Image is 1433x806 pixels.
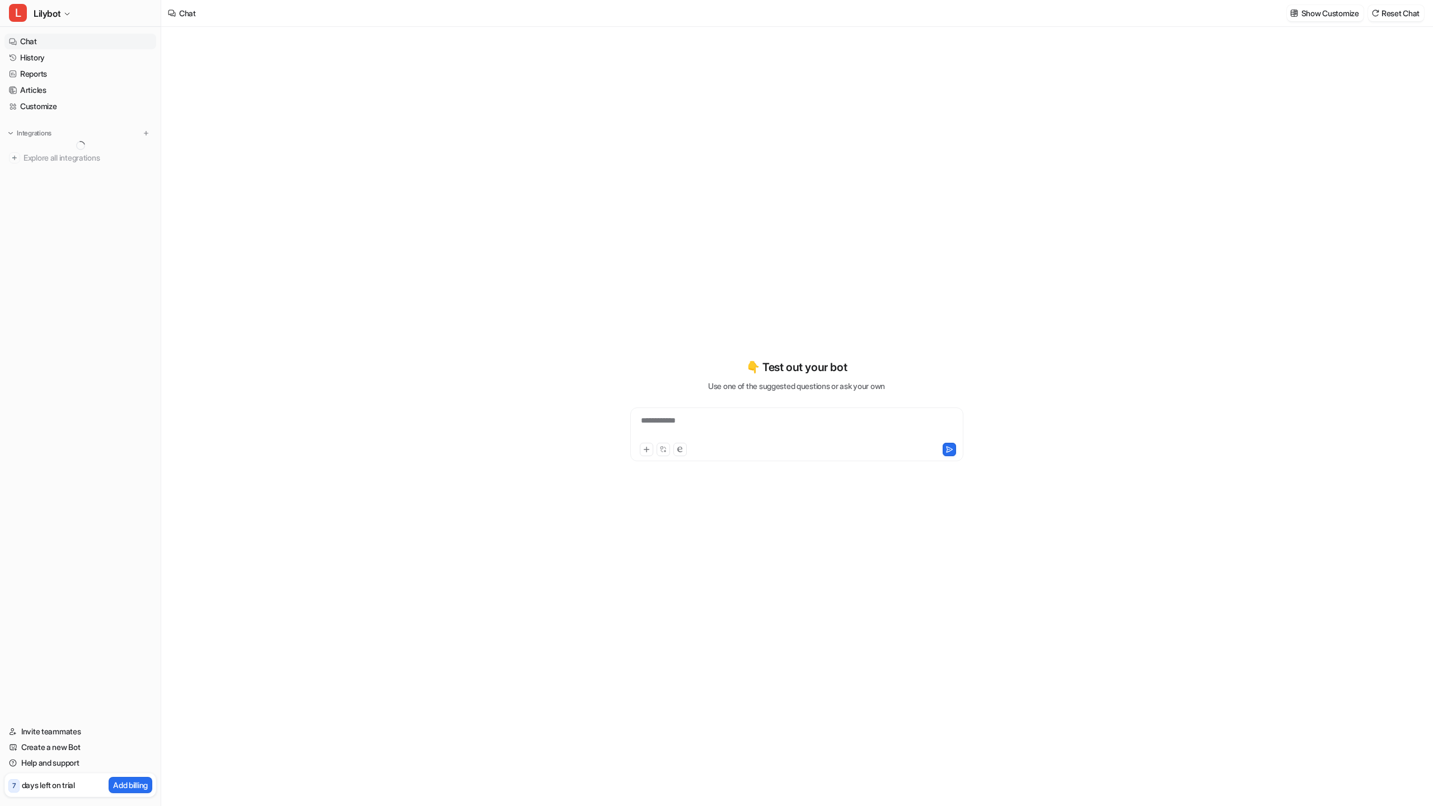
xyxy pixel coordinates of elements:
p: Integrations [17,129,51,138]
img: customize [1290,9,1298,17]
span: L [9,4,27,22]
img: reset [1371,9,1379,17]
button: Integrations [4,128,55,139]
p: 7 [12,781,16,791]
a: Explore all integrations [4,150,156,166]
button: Show Customize [1287,5,1364,21]
img: menu_add.svg [142,129,150,137]
a: History [4,50,156,65]
a: Customize [4,99,156,114]
span: Explore all integrations [24,149,152,167]
button: Reset Chat [1368,5,1424,21]
p: Add billing [113,779,148,791]
p: Use one of the suggested questions or ask your own [708,380,885,392]
a: Help and support [4,755,156,771]
img: explore all integrations [9,152,20,163]
a: Create a new Bot [4,739,156,755]
img: expand menu [7,129,15,137]
a: Reports [4,66,156,82]
div: Chat [179,7,196,19]
p: 👇 Test out your bot [746,359,847,376]
button: Add billing [109,777,152,793]
p: Show Customize [1301,7,1359,19]
a: Articles [4,82,156,98]
a: Chat [4,34,156,49]
p: days left on trial [22,779,75,791]
a: Invite teammates [4,724,156,739]
span: Lilybot [34,6,60,21]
